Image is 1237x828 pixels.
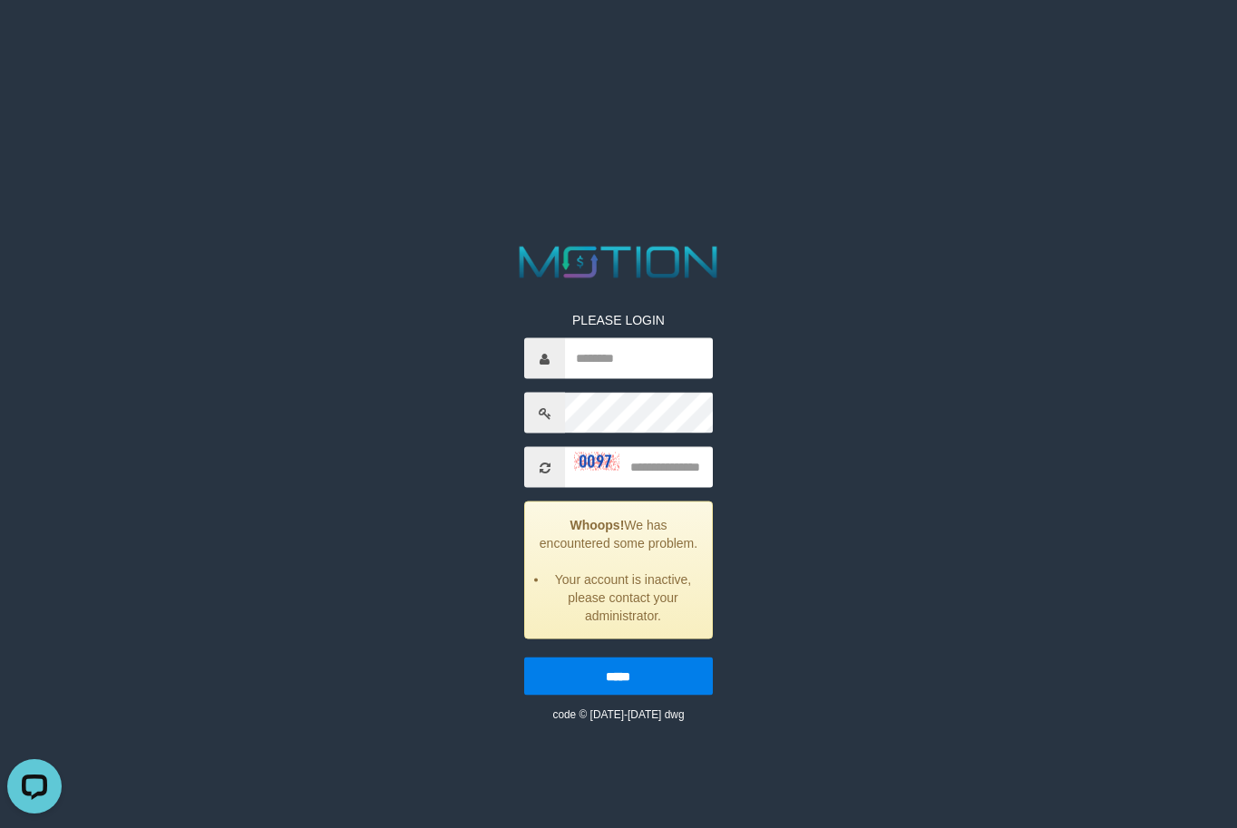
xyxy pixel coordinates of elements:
[524,502,712,639] div: We has encountered some problem.
[7,7,62,62] button: Open LiveChat chat widget
[524,311,712,329] p: PLEASE LOGIN
[511,241,727,284] img: MOTION_logo.png
[552,708,684,721] small: code © [DATE]-[DATE] dwg
[570,518,624,532] strong: Whoops!
[548,570,697,625] li: Your account is inactive, please contact your administrator.
[574,453,619,471] img: captcha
